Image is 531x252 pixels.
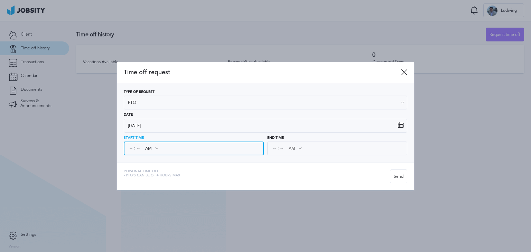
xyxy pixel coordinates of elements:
[124,90,155,94] span: Type of Request
[134,146,135,151] span: :
[124,113,133,117] span: Date
[271,142,278,155] input: --
[267,136,284,140] span: End Time
[278,146,279,151] span: :
[390,170,407,184] div: Send
[279,142,285,155] input: --
[390,169,407,183] button: Send
[124,174,180,178] span: - PTO's can be of 4 hours max
[124,169,180,174] span: Personal Time Off
[128,142,134,155] input: --
[124,136,144,140] span: Start Time
[135,142,141,155] input: --
[124,69,401,76] span: Time off request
